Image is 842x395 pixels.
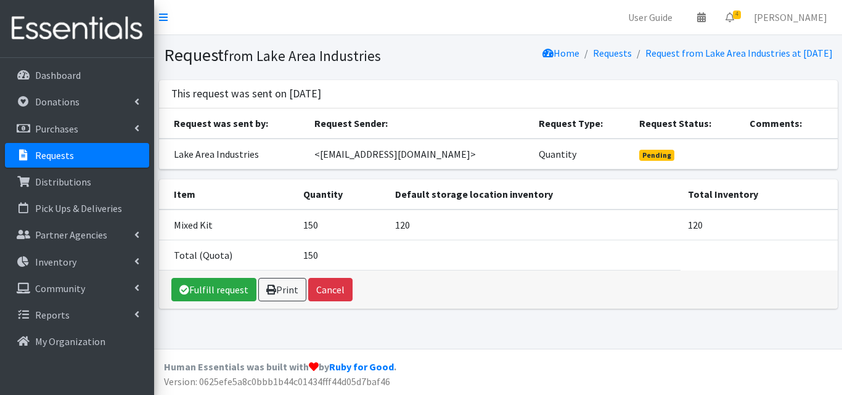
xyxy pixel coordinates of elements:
[35,69,81,81] p: Dashboard
[35,149,74,161] p: Requests
[5,116,149,141] a: Purchases
[618,5,682,30] a: User Guide
[388,179,681,210] th: Default storage location inventory
[224,47,381,65] small: from Lake Area Industries
[744,5,837,30] a: [PERSON_NAME]
[164,360,396,373] strong: Human Essentials was built with by .
[159,179,296,210] th: Item
[35,282,85,295] p: Community
[388,210,681,240] td: 120
[35,202,122,214] p: Pick Ups & Deliveries
[159,240,296,270] td: Total (Quota)
[5,169,149,194] a: Distributions
[531,108,632,139] th: Request Type:
[5,196,149,221] a: Pick Ups & Deliveries
[159,210,296,240] td: Mixed Kit
[531,139,632,169] td: Quantity
[35,123,78,135] p: Purchases
[329,360,394,373] a: Ruby for Good
[5,63,149,88] a: Dashboard
[5,329,149,354] a: My Organization
[35,309,70,321] p: Reports
[5,250,149,274] a: Inventory
[632,108,742,139] th: Request Status:
[593,47,632,59] a: Requests
[308,278,353,301] button: Cancel
[733,10,741,19] span: 4
[296,179,388,210] th: Quantity
[681,210,837,240] td: 120
[296,210,388,240] td: 150
[171,88,321,100] h3: This request was sent on [DATE]
[35,229,107,241] p: Partner Agencies
[5,222,149,247] a: Partner Agencies
[307,108,531,139] th: Request Sender:
[742,108,837,139] th: Comments:
[5,303,149,327] a: Reports
[35,96,80,108] p: Donations
[35,176,91,188] p: Distributions
[164,44,494,66] h1: Request
[159,139,308,169] td: Lake Area Industries
[171,278,256,301] a: Fulfill request
[639,150,674,161] span: Pending
[5,276,149,301] a: Community
[5,143,149,168] a: Requests
[645,47,833,59] a: Request from Lake Area Industries at [DATE]
[542,47,579,59] a: Home
[5,8,149,49] img: HumanEssentials
[35,335,105,348] p: My Organization
[716,5,744,30] a: 4
[307,139,531,169] td: <[EMAIL_ADDRESS][DOMAIN_NAME]>
[258,278,306,301] a: Print
[5,89,149,114] a: Donations
[159,108,308,139] th: Request was sent by:
[35,256,76,268] p: Inventory
[681,179,837,210] th: Total Inventory
[296,240,388,270] td: 150
[164,375,390,388] span: Version: 0625efe5a8c0bbb1b44c01434fff44d05d7baf46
